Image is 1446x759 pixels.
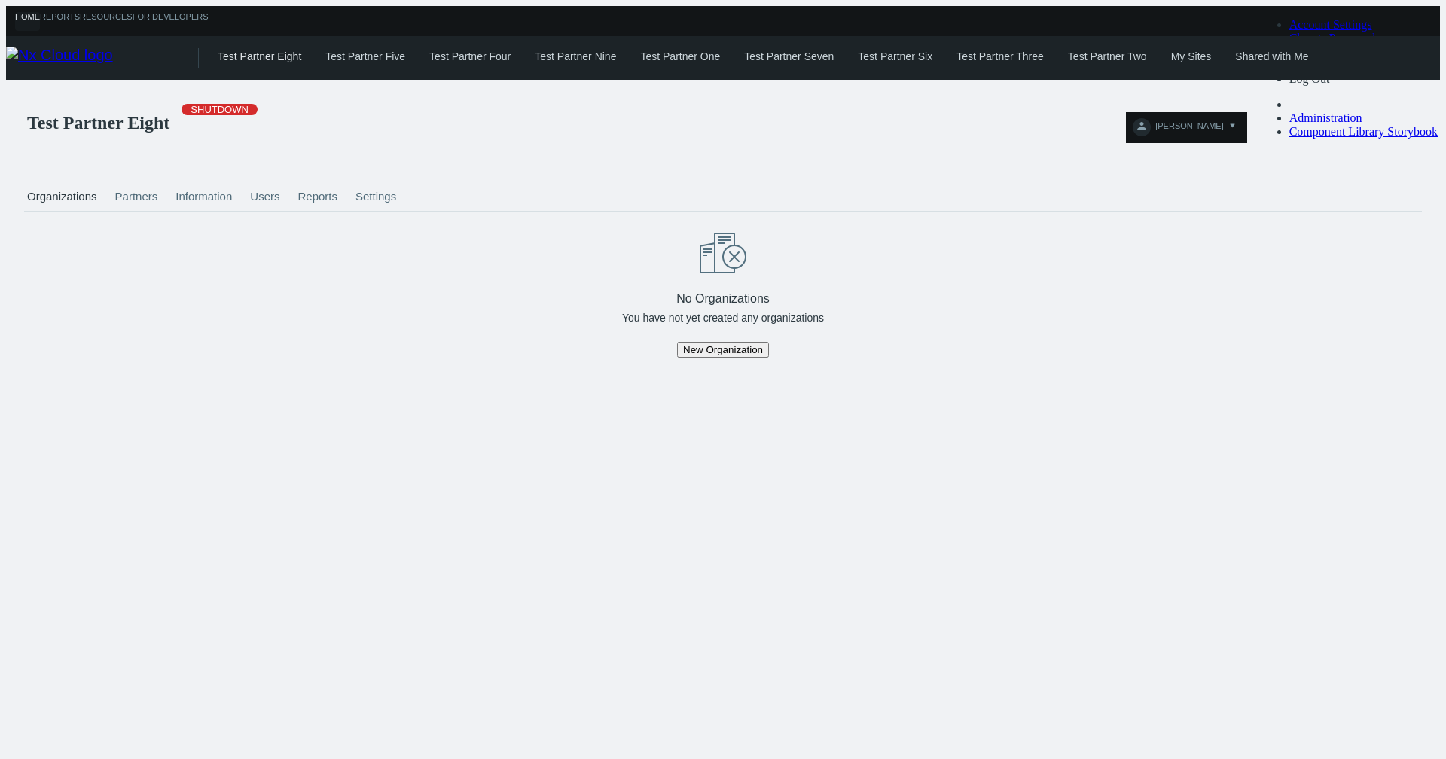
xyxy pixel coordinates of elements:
a: Component Library Storybook [1289,125,1438,138]
h2: Test Partner Eight [27,113,169,133]
a: Resources [80,12,133,31]
a: Test Partner One [640,50,720,62]
a: Organizations [24,170,100,223]
a: Administration [1289,111,1362,124]
a: For Developers [133,12,209,31]
a: Partners [112,170,161,223]
a: Settings [352,170,399,223]
a: Reports [40,12,80,31]
button: [PERSON_NAME] [1126,112,1246,143]
div: You have not yet created any organizations [622,312,824,324]
a: Reports [294,170,340,223]
a: Test Partner Nine [535,50,616,62]
a: Test Partner Seven [744,50,834,62]
a: Home [15,12,40,31]
a: Test Partner Three [956,50,1044,62]
a: Shared with Me [1235,50,1308,62]
span: [PERSON_NAME] [1155,121,1223,139]
a: Users [247,170,282,223]
a: Test Partner Two [1068,50,1147,62]
a: Test Partner Five [325,50,405,62]
a: SHUTDOWN [182,104,258,115]
a: Information [172,170,235,223]
a: My Sites [1171,50,1212,62]
img: Nx Cloud logo [6,47,198,69]
a: Test Partner Four [429,50,511,62]
a: Test Partner Six [858,50,932,62]
a: Account Settings [1289,18,1372,31]
a: Change Password [1289,32,1375,44]
div: Test Partner Eight [218,50,301,76]
div: No Organizations [676,292,770,306]
button: New Organization [677,342,769,358]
